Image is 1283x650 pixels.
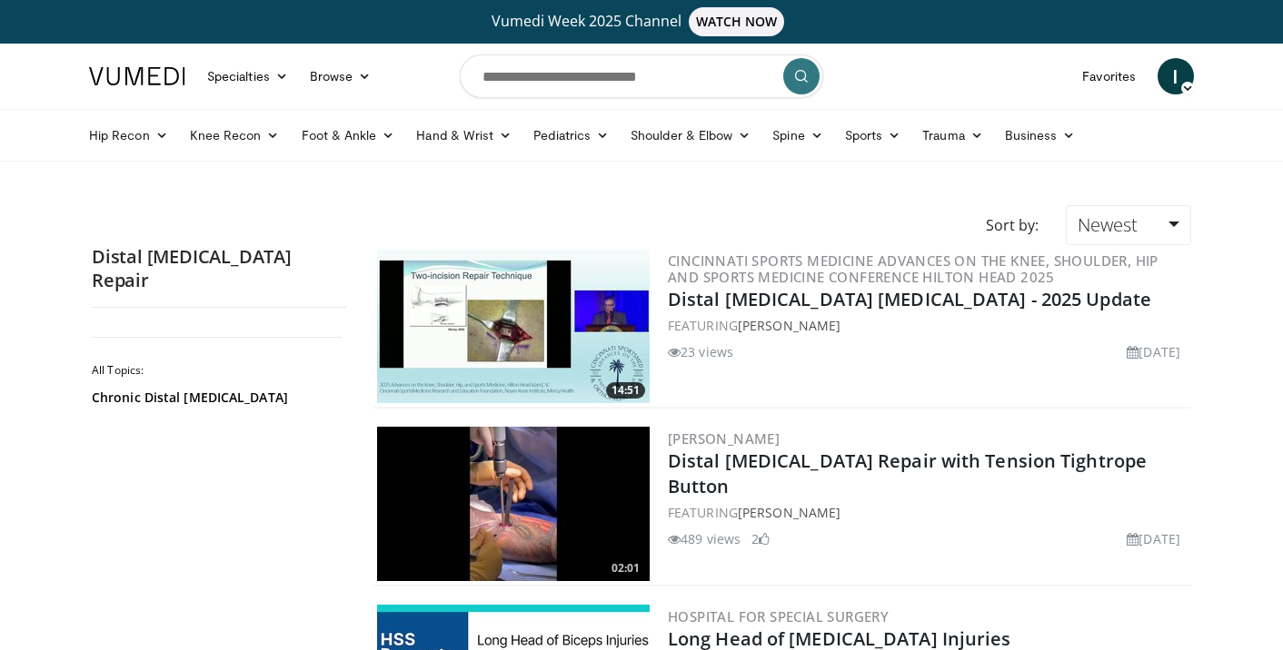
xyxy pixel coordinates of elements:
a: Shoulder & Elbow [620,117,761,153]
a: Knee Recon [179,117,291,153]
a: I [1158,58,1194,94]
a: Spine [761,117,833,153]
span: 02:01 [606,560,645,576]
li: 2 [751,529,770,548]
li: 23 views [668,342,733,361]
a: Distal [MEDICAL_DATA] Repair with Tension Tightrope Button [668,448,1147,498]
span: Newest [1078,212,1138,237]
a: Specialties [196,58,299,94]
a: Distal [MEDICAL_DATA] [MEDICAL_DATA] - 2025 Update [668,287,1151,311]
a: Cincinnati Sports Medicine Advances on the Knee, Shoulder, Hip and Sports Medicine Conference Hil... [668,251,1159,286]
a: Favorites [1071,58,1147,94]
a: Chronic Distal [MEDICAL_DATA] [92,389,337,407]
li: [DATE] [1127,342,1180,361]
a: Trauma [911,117,994,153]
a: Browse [299,58,383,94]
a: 02:01 [377,427,650,581]
div: FEATURING [668,316,1188,335]
li: 489 views [668,529,741,548]
a: Vumedi Week 2025 ChannelWATCH NOW [92,7,1191,36]
a: 14:51 [377,249,650,403]
h2: Distal [MEDICAL_DATA] Repair [92,245,346,292]
a: [PERSON_NAME] [738,504,840,521]
a: [PERSON_NAME] [738,317,840,334]
a: Hip Recon [78,117,179,153]
a: Hand & Wrist [405,117,522,153]
li: [DATE] [1127,529,1180,548]
div: FEATURING [668,503,1188,522]
img: VuMedi Logo [89,67,185,85]
a: Business [994,117,1087,153]
span: WATCH NOW [689,7,785,36]
div: Sort by: [972,205,1052,245]
img: 6b0fd8a9-231e-4c22-ad18-a817b40fa229.300x170_q85_crop-smart_upscale.jpg [377,427,650,581]
a: Newest [1066,205,1191,245]
h2: All Topics: [92,363,342,378]
a: Foot & Ankle [291,117,406,153]
a: Hospital for Special Surgery [668,607,889,625]
span: 14:51 [606,382,645,399]
input: Search topics, interventions [460,54,823,98]
img: fd2beb30-71c4-4fc2-9648-13680414147d.300x170_q85_crop-smart_upscale.jpg [377,249,650,403]
a: Sports [834,117,912,153]
a: [PERSON_NAME] [668,429,780,448]
a: Pediatrics [522,117,620,153]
